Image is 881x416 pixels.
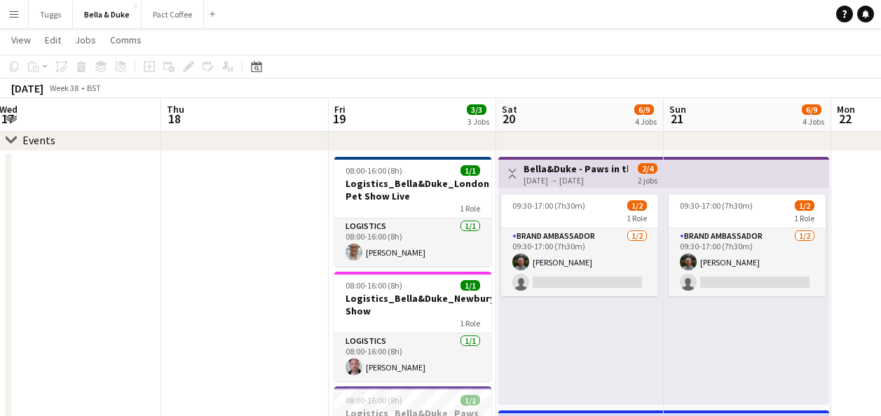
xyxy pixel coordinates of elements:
span: 19 [332,111,346,127]
app-job-card: 08:00-16:00 (8h)1/1Logistics_Bella&Duke_London Pet Show Live1 RoleLogistics1/108:00-16:00 (8h)[PE... [334,157,491,266]
app-card-role: Logistics1/108:00-16:00 (8h)[PERSON_NAME] [334,219,491,266]
span: Fri [334,103,346,116]
span: Thu [167,103,184,116]
span: 1 Role [460,203,480,214]
a: Edit [39,31,67,49]
app-job-card: 09:30-17:00 (7h30m)1/21 RoleBrand Ambassador1/209:30-17:00 (7h30m)[PERSON_NAME] [669,195,826,296]
span: 1/2 [795,200,814,211]
a: View [6,31,36,49]
h3: Logistics_Bella&Duke_Newbury Show [334,292,491,317]
span: Edit [45,34,61,46]
span: 2/4 [638,163,657,174]
span: 08:00-16:00 (8h) [346,165,402,176]
span: 3/3 [467,104,486,115]
span: Week 38 [46,83,81,93]
button: Bella & Duke [73,1,142,28]
span: 21 [667,111,686,127]
app-card-role: Brand Ambassador1/209:30-17:00 (7h30m)[PERSON_NAME] [669,228,826,296]
span: Sat [502,103,517,116]
span: 08:00-16:00 (8h) [346,280,402,291]
span: 6/9 [634,104,654,115]
div: [DATE] [11,81,43,95]
span: 1/1 [460,395,480,405]
span: Jobs [75,34,96,46]
span: 22 [835,111,855,127]
span: 6/9 [802,104,821,115]
span: 1/2 [627,200,647,211]
a: Jobs [69,31,102,49]
span: Comms [110,34,142,46]
app-job-card: 08:00-16:00 (8h)1/1Logistics_Bella&Duke_Newbury Show1 RoleLogistics1/108:00-16:00 (8h)[PERSON_NAME] [334,272,491,381]
span: 1/1 [460,165,480,176]
button: Pact Coffee [142,1,204,28]
span: 20 [500,111,517,127]
div: 3 Jobs [467,116,489,127]
app-job-card: 09:30-17:00 (7h30m)1/21 RoleBrand Ambassador1/209:30-17:00 (7h30m)[PERSON_NAME] [501,195,658,296]
span: Sun [669,103,686,116]
app-card-role: Logistics1/108:00-16:00 (8h)[PERSON_NAME] [334,333,491,381]
div: Events [22,133,55,147]
app-card-role: Brand Ambassador1/209:30-17:00 (7h30m)[PERSON_NAME] [501,228,658,296]
span: View [11,34,31,46]
div: 4 Jobs [803,116,824,127]
h3: Bella&Duke - Paws in the Park - [GEOGRAPHIC_DATA] [GEOGRAPHIC_DATA] [524,162,628,175]
span: 1 Role [460,318,480,328]
span: 09:30-17:00 (7h30m) [512,200,585,211]
a: Comms [104,31,147,49]
span: 09:30-17:00 (7h30m) [680,200,753,211]
span: 08:00-16:00 (8h) [346,395,402,405]
span: 18 [165,111,184,127]
div: [DATE] → [DATE] [524,175,628,186]
button: Tuggs [29,1,73,28]
div: BST [87,83,101,93]
h3: Logistics_Bella&Duke_London Pet Show Live [334,177,491,202]
span: 1/1 [460,280,480,291]
span: 1 Role [627,213,647,223]
span: 1 Role [794,213,814,223]
div: 4 Jobs [635,116,657,127]
div: 2 jobs [638,174,657,186]
span: Mon [837,103,855,116]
